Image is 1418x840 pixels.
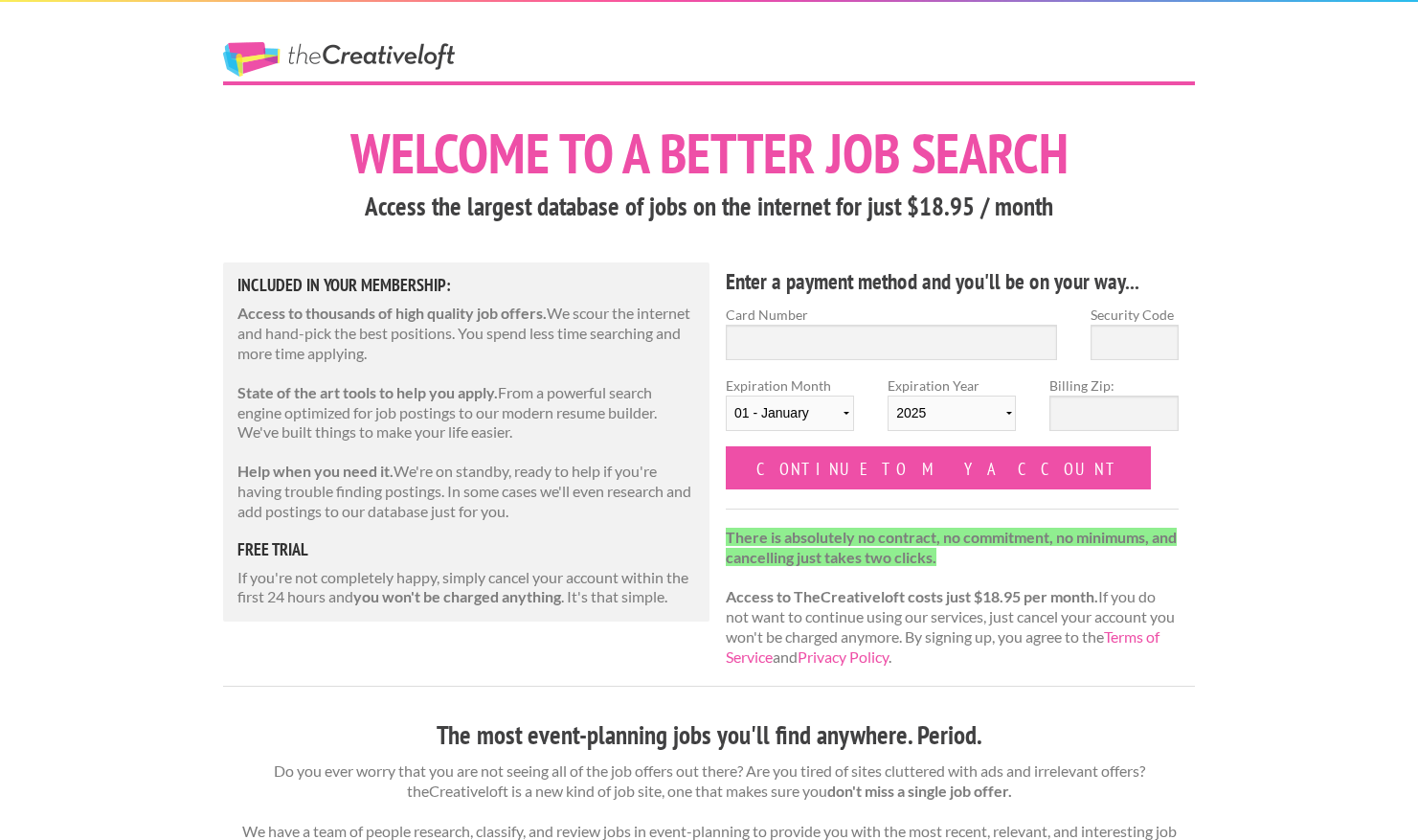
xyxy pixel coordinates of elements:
[726,446,1151,489] input: Continue to my account
[353,587,561,605] strong: you won't be charged anything
[798,647,889,666] a: Privacy Policy
[237,383,695,443] p: From a powerful search engine optimized for job postings to our modern resume builder. We've buil...
[726,266,1179,297] h4: Enter a payment method and you'll be on your way...
[726,587,1098,605] strong: Access to TheCreativeloft costs just $18.95 per month.
[726,396,854,431] select: Expiration Month
[1091,305,1179,325] label: Security Code
[726,528,1179,668] p: If you do not want to continue using our services, just cancel your account you won't be charged ...
[888,375,1016,446] label: Expiration Year
[237,383,498,401] strong: State of the art tools to help you apply.
[223,189,1195,225] h3: Access the largest database of jobs on the internet for just $18.95 / month
[237,304,695,363] p: We scour the internet and hand-pick the best positions. You spend less time searching and more ti...
[726,375,854,446] label: Expiration Month
[223,42,455,77] a: The Creative Loft
[237,462,695,521] p: We're on standby, ready to help if you're having trouble finding postings. In some cases we'll ev...
[726,305,1057,325] label: Card Number
[237,304,547,322] strong: Access to thousands of high quality job offers.
[827,782,1012,800] strong: don't miss a single job offer.
[1049,375,1178,396] label: Billing Zip:
[237,462,394,480] strong: Help when you need it.
[888,396,1016,431] select: Expiration Year
[726,627,1159,666] a: Terms of Service
[726,528,1177,566] strong: There is absolutely no contract, no commitment, no minimums, and cancelling just takes two clicks.
[223,125,1195,181] h1: Welcome to a better job search
[237,541,695,558] h5: free trial
[223,717,1195,754] h3: The most event-planning jobs you'll find anywhere. Period.
[237,277,695,294] h5: Included in Your Membership:
[237,568,695,608] p: If you're not completely happy, simply cancel your account within the first 24 hours and . It's t...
